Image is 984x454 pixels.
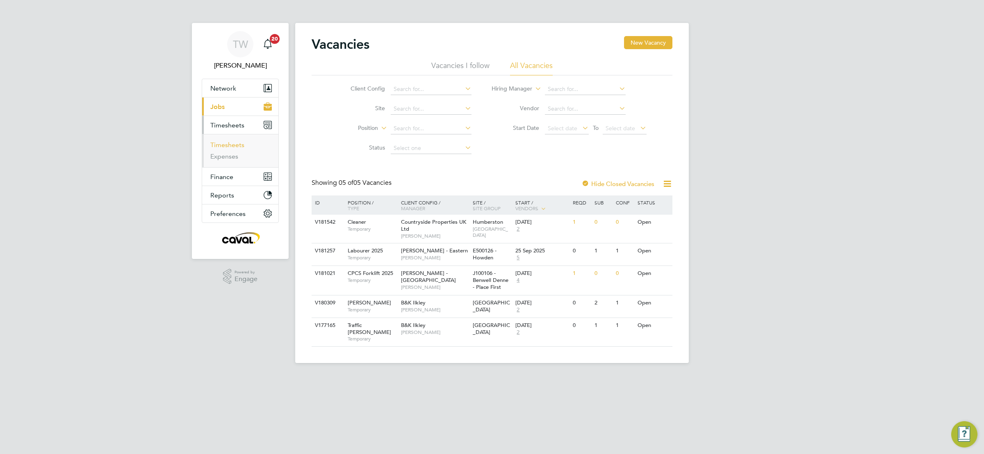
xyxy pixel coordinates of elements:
button: Network [202,79,278,97]
div: 1 [614,243,635,259]
span: [PERSON_NAME] [401,329,469,336]
a: Powered byEngage [223,269,258,284]
button: New Vacancy [624,36,672,49]
div: Client Config / [399,195,471,215]
span: Powered by [235,269,257,276]
span: Select date [548,125,577,132]
span: [PERSON_NAME] [401,233,469,239]
span: [PERSON_NAME] [348,299,391,306]
span: To [590,123,601,133]
span: Traffic [PERSON_NAME] [348,322,391,336]
div: 1 [592,318,614,333]
div: 0 [614,215,635,230]
span: [GEOGRAPHIC_DATA] [473,226,512,238]
a: TW[PERSON_NAME] [202,31,279,70]
div: ID [313,195,342,209]
button: Reports [202,186,278,204]
button: Engage Resource Center [951,421,977,447]
span: 2 [515,306,521,313]
span: [GEOGRAPHIC_DATA] [473,322,510,336]
div: V177165 [313,318,342,333]
span: [PERSON_NAME] - Eastern [401,247,468,254]
a: Expenses [210,152,238,160]
span: Select date [606,125,635,132]
div: 1 [592,243,614,259]
div: [DATE] [515,322,569,329]
div: 1 [614,295,635,311]
div: [DATE] [515,300,569,306]
div: Open [635,318,671,333]
div: Start / [513,195,571,216]
span: Countryside Properties UK Ltd [401,218,466,232]
span: Temporary [348,254,397,261]
span: B&K Ilkley [401,322,426,329]
span: [PERSON_NAME] [401,306,469,313]
div: 0 [614,266,635,281]
span: Reports [210,191,234,199]
button: Jobs [202,98,278,116]
span: Engage [235,276,257,283]
div: 1 [614,318,635,333]
li: All Vacancies [510,61,553,75]
span: B&K Ilkley [401,299,426,306]
span: Timesheets [210,121,244,129]
a: Go to home page [202,231,279,244]
span: Manager [401,205,425,211]
div: 0 [592,266,614,281]
div: Open [635,295,671,311]
div: 0 [592,215,614,230]
div: 1 [571,215,592,230]
span: Temporary [348,277,397,284]
img: caval-logo-retina.png [220,231,261,244]
span: Humberston [473,218,503,225]
span: Labourer 2025 [348,247,383,254]
span: Temporary [348,226,397,232]
div: [DATE] [515,219,569,226]
span: 2 [515,329,521,336]
div: Open [635,266,671,281]
span: CPCS Forklift 2025 [348,270,393,277]
div: Open [635,243,671,259]
span: 5 [515,254,521,261]
nav: Main navigation [192,23,289,259]
span: 05 of [339,179,353,187]
button: Finance [202,168,278,186]
span: 2 [515,226,521,233]
input: Select one [391,143,471,154]
div: V181257 [313,243,342,259]
h2: Vacancies [312,36,369,52]
a: Timesheets [210,141,244,149]
div: Showing [312,179,393,187]
div: V181021 [313,266,342,281]
input: Search for... [545,103,626,115]
span: Tim Wells [202,61,279,70]
span: Preferences [210,210,246,218]
div: V180309 [313,295,342,311]
span: [GEOGRAPHIC_DATA] [473,299,510,313]
div: 25 Sep 2025 [515,247,569,254]
label: Start Date [492,124,539,132]
span: Jobs [210,103,225,111]
div: Status [635,195,671,209]
span: TW [233,39,248,50]
span: Temporary [348,306,397,313]
span: Cleaner [348,218,366,225]
label: Vendor [492,104,539,112]
span: 20 [270,34,280,44]
div: 2 [592,295,614,311]
div: 0 [571,243,592,259]
label: Position [331,124,378,132]
div: [DATE] [515,270,569,277]
div: Sub [592,195,614,209]
div: Reqd [571,195,592,209]
span: Site Group [473,205,501,211]
a: 20 [260,31,276,57]
label: Hiring Manager [485,85,532,93]
button: Preferences [202,204,278,222]
span: Finance [210,173,233,181]
div: Site / [471,195,514,215]
div: 1 [571,266,592,281]
span: J100106 - Benwell Denne - Place First [473,270,508,291]
div: Position / [342,195,399,215]
span: Vendors [515,205,538,211]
